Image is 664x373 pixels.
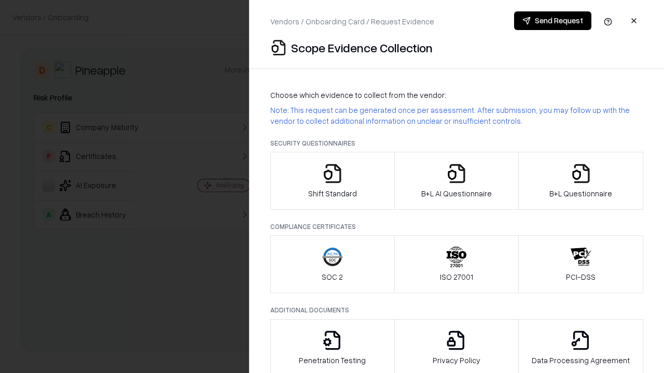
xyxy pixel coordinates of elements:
p: SOC 2 [322,271,343,282]
p: Choose which evidence to collect from the vendor: [270,90,643,101]
button: Shift Standard [270,152,395,210]
p: PCI-DSS [566,271,596,282]
p: Additional Documents [270,306,643,314]
button: B+L Questionnaire [518,152,643,210]
p: Security Questionnaires [270,139,643,148]
button: PCI-DSS [518,235,643,293]
p: Vendors / Onboarding Card / Request Evidence [270,16,434,27]
p: Data Processing Agreement [532,355,630,366]
p: Privacy Policy [433,355,480,366]
p: Scope Evidence Collection [291,39,433,56]
p: Penetration Testing [299,355,366,366]
button: B+L AI Questionnaire [394,152,519,210]
p: ISO 27001 [440,271,473,282]
button: SOC 2 [270,235,395,293]
p: B+L Questionnaire [549,188,612,199]
button: Send Request [514,11,591,30]
p: Shift Standard [308,188,357,199]
p: B+L AI Questionnaire [421,188,492,199]
p: Compliance Certificates [270,222,643,231]
button: ISO 27001 [394,235,519,293]
p: Note: This request can be generated once per assessment. After submission, you may follow up with... [270,105,643,126]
